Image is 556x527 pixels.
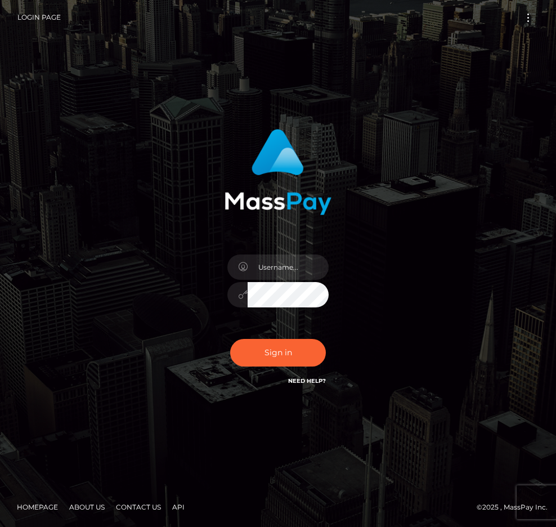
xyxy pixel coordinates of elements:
[230,339,326,367] button: Sign in
[288,377,326,385] a: Need Help?
[111,498,165,516] a: Contact Us
[518,10,539,25] button: Toggle navigation
[12,498,62,516] a: Homepage
[17,6,61,29] a: Login Page
[248,254,329,280] input: Username...
[168,498,189,516] a: API
[8,501,548,513] div: © 2025 , MassPay Inc.
[65,498,109,516] a: About Us
[225,129,331,215] img: MassPay Login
